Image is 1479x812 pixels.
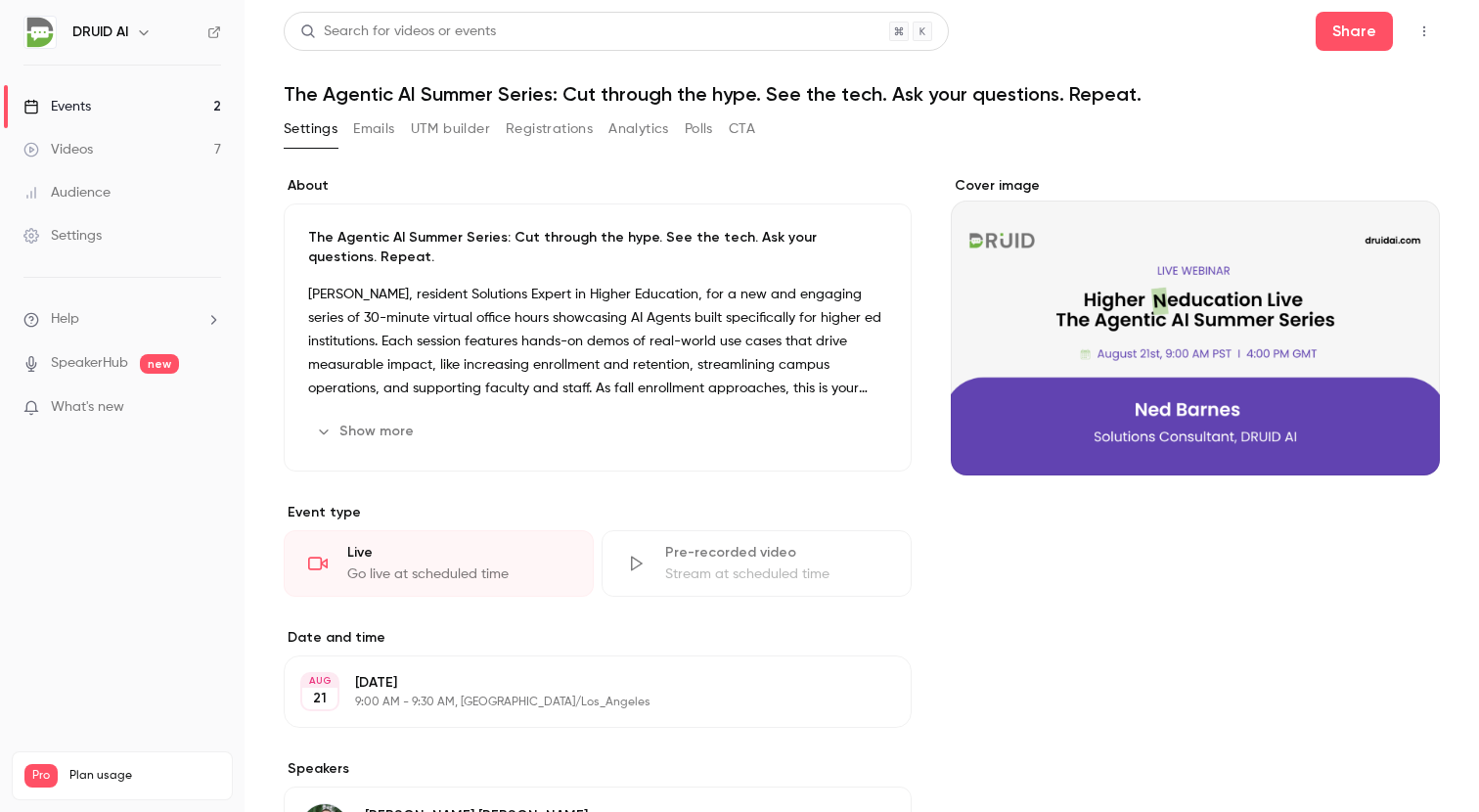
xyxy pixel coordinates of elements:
label: Speakers [284,759,912,779]
img: DRUID AI [24,17,56,48]
h6: DRUID AI [72,23,128,42]
h1: The Agentic AI Summer Series: Cut through the hype. See the tech. Ask your questions. Repeat. [284,82,1440,106]
p: [PERSON_NAME], resident Solutions Expert in Higher Education, for a new and engaging series of 30... [308,283,887,400]
div: Pre-recorded videoStream at scheduled time [602,530,912,597]
span: What's new [51,397,124,418]
button: Show more [308,416,426,447]
div: Settings [23,226,102,246]
button: Share [1316,12,1393,51]
p: [DATE] [355,673,808,693]
div: Videos [23,140,93,159]
div: Events [23,97,91,116]
p: The Agentic AI Summer Series: Cut through the hype. See the tech. Ask your questions. Repeat. [308,228,887,267]
a: SpeakerHub [51,353,128,374]
button: CTA [729,113,755,145]
div: AUG [302,674,337,688]
section: Cover image [951,176,1440,475]
div: Go live at scheduled time [347,564,569,584]
div: Search for videos or events [300,22,496,42]
div: Live [347,543,569,563]
span: Plan usage [69,768,220,784]
label: About [284,176,912,196]
button: Settings [284,113,337,145]
button: Registrations [506,113,593,145]
li: help-dropdown-opener [23,309,221,330]
button: UTM builder [411,113,490,145]
p: 9:00 AM - 9:30 AM, [GEOGRAPHIC_DATA]/Los_Angeles [355,695,808,710]
p: Event type [284,503,912,522]
span: Help [51,309,79,330]
iframe: Noticeable Trigger [198,399,221,417]
div: Stream at scheduled time [665,564,887,584]
div: Audience [23,183,111,203]
label: Date and time [284,628,912,648]
p: 21 [313,689,327,708]
div: Pre-recorded video [665,543,887,563]
span: Pro [24,764,58,788]
button: Emails [353,113,394,145]
button: Polls [685,113,713,145]
div: LiveGo live at scheduled time [284,530,594,597]
label: Cover image [951,176,1440,196]
span: new [140,354,179,374]
button: Analytics [608,113,669,145]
